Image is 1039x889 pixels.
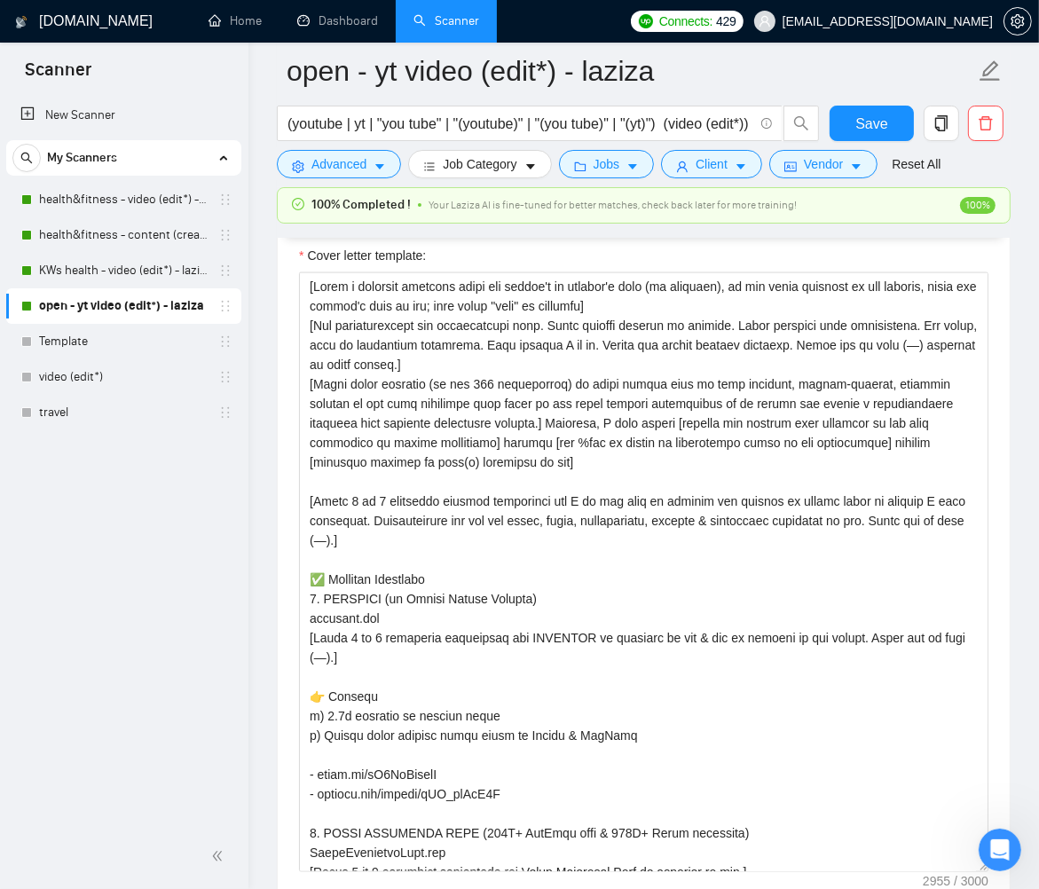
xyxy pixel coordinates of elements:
[850,160,862,173] span: caret-down
[783,106,819,141] button: search
[676,160,689,173] span: user
[39,182,208,217] a: health&fitness - video (edit*) - laziza
[6,98,241,133] li: New Scanner
[39,324,208,359] a: Template
[925,115,958,131] span: copy
[297,13,378,28] a: dashboardDashboard
[830,106,914,141] button: Save
[735,160,747,173] span: caret-down
[979,829,1021,871] iframe: Intercom live chat
[429,199,797,211] span: Your Laziza AI is fine-tuned for better matches, check back later for more training!
[626,160,639,173] span: caret-down
[218,405,232,420] span: holder
[1004,14,1031,28] span: setting
[574,160,586,173] span: folder
[218,334,232,349] span: holder
[594,154,620,174] span: Jobs
[784,115,818,131] span: search
[6,140,241,430] li: My Scanners
[292,198,304,210] span: check-circle
[20,98,227,133] a: New Scanner
[759,15,771,28] span: user
[761,118,773,130] span: info-circle
[892,154,941,174] a: Reset All
[639,14,653,28] img: upwork-logo.png
[804,154,843,174] span: Vendor
[413,13,479,28] a: searchScanner
[277,150,401,178] button: settingAdvancedcaret-down
[15,8,28,36] img: logo
[969,115,1003,131] span: delete
[218,370,232,384] span: holder
[408,150,551,178] button: barsJob Categorycaret-down
[47,140,117,176] span: My Scanners
[661,150,762,178] button: userClientcaret-down
[12,144,41,172] button: search
[716,12,736,31] span: 429
[311,195,411,215] span: 100% Completed !
[311,154,366,174] span: Advanced
[287,113,753,135] input: Search Freelance Jobs...
[524,160,537,173] span: caret-down
[979,59,1002,83] span: edit
[287,49,975,93] input: Scanner name...
[696,154,728,174] span: Client
[374,160,386,173] span: caret-down
[209,13,262,28] a: homeHome
[299,246,426,265] label: Cover letter template:
[855,113,887,135] span: Save
[218,193,232,207] span: holder
[924,106,959,141] button: copy
[13,152,40,164] span: search
[299,272,988,872] textarea: Cover letter template:
[769,150,878,178] button: idcardVendorcaret-down
[39,395,208,430] a: travel
[1004,14,1032,28] a: setting
[39,359,208,395] a: video (edit*)
[218,228,232,242] span: holder
[11,57,106,94] span: Scanner
[784,160,797,173] span: idcard
[211,847,229,865] span: double-left
[659,12,712,31] span: Connects:
[960,197,996,214] span: 100%
[292,160,304,173] span: setting
[968,106,1004,141] button: delete
[559,150,655,178] button: folderJobscaret-down
[218,264,232,278] span: holder
[423,160,436,173] span: bars
[39,253,208,288] a: KWs health - video (edit*) - laziza
[443,154,516,174] span: Job Category
[218,299,232,313] span: holder
[39,288,208,324] a: open - yt video (edit*) - laziza
[39,217,208,253] a: health&fitness - content (creat*) - laziza
[1004,7,1032,35] button: setting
